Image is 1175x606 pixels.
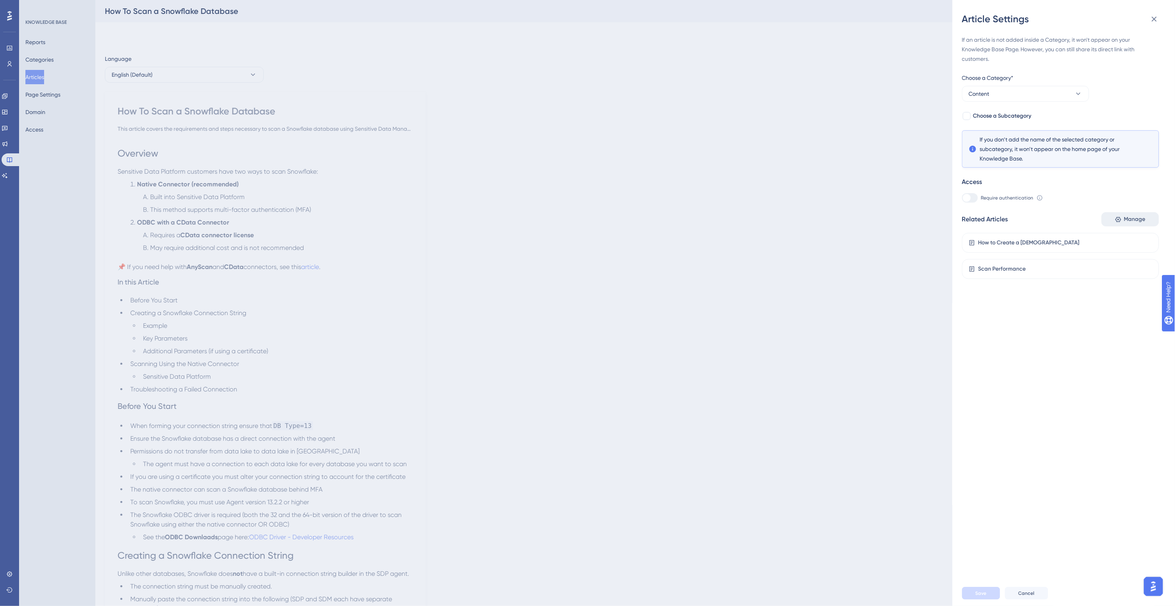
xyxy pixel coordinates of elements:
[978,264,1026,274] div: Scan Performance
[962,177,982,187] div: Access
[1018,590,1035,596] span: Cancel
[962,13,1165,25] div: Article Settings
[980,135,1141,163] span: If you don’t add the name of the selected category or subcategory, it won’t appear on the home pa...
[962,73,1014,83] span: Choose a Category*
[981,195,1034,201] span: Require authentication
[962,35,1159,64] div: If an article is not added inside a Category, it won't appear on your Knowledge Base Page. Howeve...
[962,86,1089,102] button: Content
[1124,215,1146,224] span: Manage
[978,238,1080,248] div: How to Create a [DEMOGRAPHIC_DATA]
[1005,587,1048,600] button: Cancel
[969,89,989,99] span: Content
[1102,212,1159,227] button: Manage
[1142,575,1165,598] iframe: UserGuiding AI Assistant Launcher
[19,2,50,12] span: Need Help?
[962,215,1008,224] div: Related Articles
[962,587,1000,600] button: Save
[973,111,1032,121] span: Choose a Subcategory
[976,590,987,596] span: Save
